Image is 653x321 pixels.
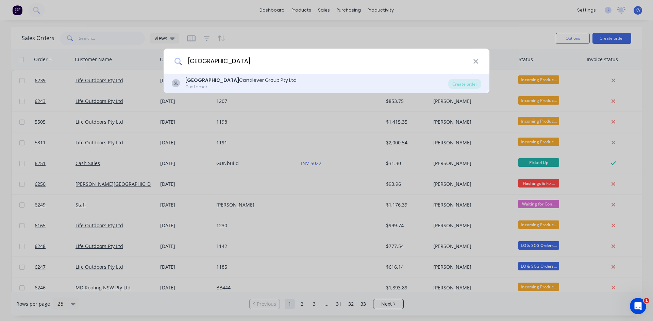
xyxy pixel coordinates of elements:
div: Create order [448,79,481,89]
iframe: Intercom live chat [630,298,646,314]
div: Cantilever Group Pty Ltd [185,77,297,84]
div: SL [172,79,180,87]
b: [GEOGRAPHIC_DATA] [185,77,239,84]
input: Enter a customer name to create a new order... [182,49,473,74]
div: Customer [185,84,297,90]
span: 1 [644,298,649,303]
